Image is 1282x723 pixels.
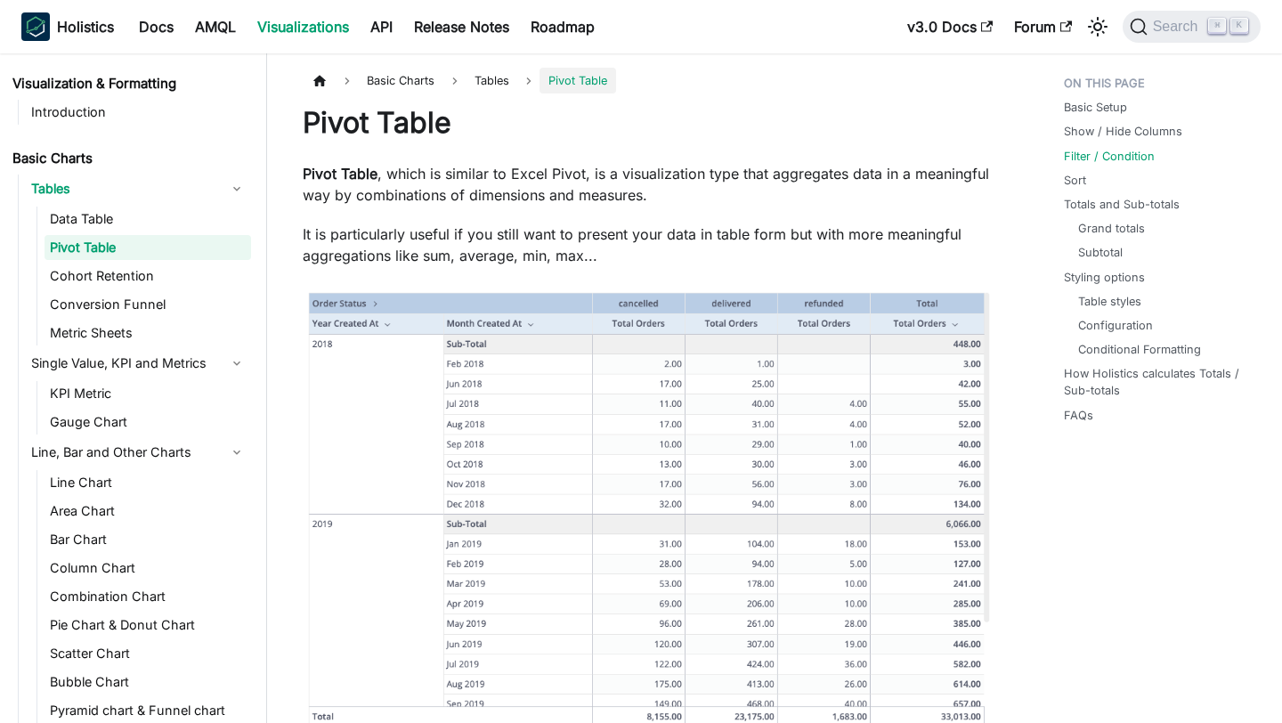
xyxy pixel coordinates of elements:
strong: Pivot Table [303,165,377,183]
a: Combination Chart [45,584,251,609]
a: Home page [303,68,337,93]
a: Introduction [26,100,251,125]
a: Totals and Sub-totals [1064,196,1180,213]
a: Single Value, KPI and Metrics [26,349,251,378]
b: Holistics [57,16,114,37]
span: Pivot Table [540,68,616,93]
a: Pyramid chart & Funnel chart [45,698,251,723]
nav: Breadcrumbs [303,68,993,93]
a: Basic Charts [7,146,251,171]
button: Switch between dark and light mode (currently light mode) [1083,12,1112,41]
h1: Pivot Table [303,105,993,141]
a: FAQs [1064,407,1093,424]
a: Docs [128,12,184,41]
a: Area Chart [45,499,251,524]
a: Roadmap [520,12,605,41]
a: v3.0 Docs [897,12,1003,41]
a: Scatter Chart [45,641,251,666]
a: Grand totals [1078,220,1145,237]
p: , which is similar to Excel Pivot, is a visualization type that aggregates data in a meaningful w... [303,163,993,206]
p: It is particularly useful if you still want to present your data in table form but with more mean... [303,223,993,266]
span: Basic Charts [358,68,443,93]
a: Forum [1003,12,1083,41]
a: Bar Chart [45,527,251,552]
a: KPI Metric [45,381,251,406]
a: Gauge Chart [45,410,251,435]
button: Search (Command+K) [1123,11,1261,43]
a: AMQL [184,12,247,41]
a: Conversion Funnel [45,292,251,317]
span: Search [1148,19,1209,35]
a: Line Chart [45,470,251,495]
a: Data Table [45,207,251,232]
a: Visualization & Formatting [7,71,251,96]
a: Basic Setup [1064,99,1127,116]
a: HolisticsHolistics [21,12,114,41]
span: Tables [466,68,518,93]
a: Line, Bar and Other Charts [26,438,251,467]
a: Filter / Condition [1064,148,1155,165]
a: Tables [26,175,251,203]
a: API [360,12,403,41]
a: Metric Sheets [45,321,251,345]
a: Configuration [1078,317,1153,334]
a: Pie Chart & Donut Chart [45,613,251,638]
a: Subtotal [1078,244,1123,261]
kbd: K [1230,18,1248,34]
a: Sort [1064,172,1086,189]
a: Column Chart [45,556,251,581]
a: Bubble Chart [45,670,251,695]
a: Conditional Formatting [1078,341,1201,358]
a: Release Notes [403,12,520,41]
a: Visualizations [247,12,360,41]
a: Show / Hide Columns [1064,123,1182,140]
a: Pivot Table [45,235,251,260]
a: Styling options [1064,269,1145,286]
kbd: ⌘ [1208,18,1226,34]
a: How Holistics calculates Totals / Sub-totals [1064,365,1254,399]
img: Holistics [21,12,50,41]
a: Table styles [1078,293,1141,310]
a: Cohort Retention [45,264,251,288]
